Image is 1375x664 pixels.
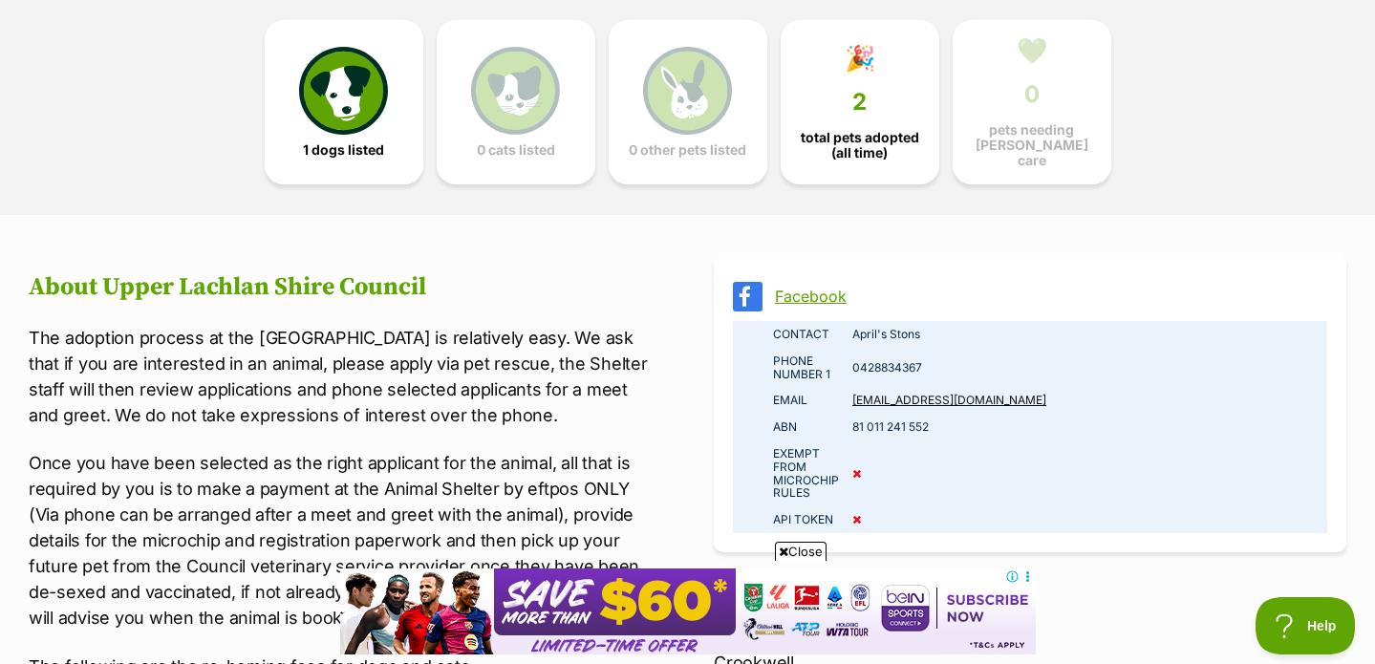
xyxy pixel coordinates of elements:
a: 0 other pets listed [609,20,767,184]
td: April's Stons [846,321,1327,348]
td: Exempt from microchip rules [733,440,846,506]
span: 0 [1024,81,1040,108]
td: ABN [733,414,846,440]
div: 💚 [1017,36,1047,65]
td: API Token [733,506,846,533]
a: 1 dogs listed [265,20,423,184]
a: [EMAIL_ADDRESS][DOMAIN_NAME] [852,393,1046,407]
img: bunny-icon-b786713a4a21a2fe6d13e954f4cb29d131f1b31f8a74b52ca2c6d2999bc34bbe.svg [643,47,731,135]
iframe: Advertisement [340,568,1036,654]
iframe: Help Scout Beacon - Open [1256,597,1356,654]
span: 0 cats listed [477,142,555,158]
td: Phone number 1 [733,348,846,388]
span: total pets adopted (all time) [797,130,923,161]
span: Close [775,542,827,561]
a: 0 cats listed [437,20,595,184]
span: 2 [852,89,867,116]
td: 0428834367 [846,348,1327,388]
span: 0 other pets listed [629,142,746,158]
span: pets needing [PERSON_NAME] care [969,122,1095,168]
img: cat-icon-068c71abf8fe30c970a85cd354bc8e23425d12f6e8612795f06af48be43a487a.svg [471,47,559,135]
span: 1 dogs listed [303,142,384,158]
td: Contact [733,321,846,348]
p: The adoption process at the [GEOGRAPHIC_DATA] is relatively easy. We ask that if you are interest... [29,325,661,428]
img: petrescue-icon-eee76f85a60ef55c4a1927667547b313a7c0e82042636edf73dce9c88f694885.svg [299,47,387,135]
div: 🎉 [845,44,875,73]
a: 💚 0 pets needing [PERSON_NAME] care [953,20,1111,184]
p: Once you have been selected as the right applicant for the animal, all that is required by you is... [29,450,661,631]
td: Email [733,387,846,414]
a: Facebook [775,288,1320,305]
td: 81 011 241 552 [846,414,1327,440]
a: 🎉 2 total pets adopted (all time) [781,20,939,184]
h2: About Upper Lachlan Shire Council [29,273,661,302]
